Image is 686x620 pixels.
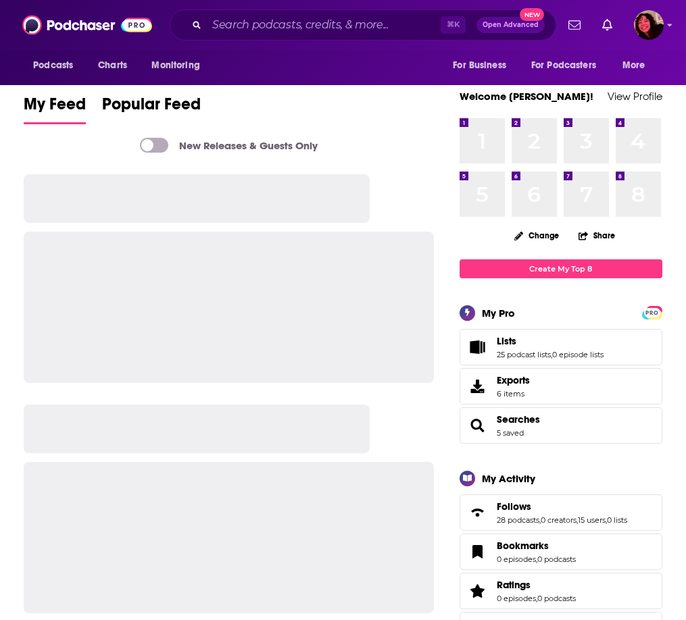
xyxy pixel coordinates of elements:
[460,259,662,278] a: Create My Top 8
[464,582,491,600] a: Ratings
[497,579,576,591] a: Ratings
[460,407,662,444] span: Searches
[102,94,201,124] a: Popular Feed
[522,53,616,78] button: open menu
[536,554,537,564] span: ,
[460,368,662,405] a: Exports
[539,515,541,525] span: ,
[497,540,549,552] span: Bookmarks
[497,500,627,513] a: Follows
[482,307,515,319] div: My Pro
[497,335,516,347] span: Lists
[634,10,664,40] img: User Profile
[578,515,606,525] a: 15 users
[441,16,466,34] span: ⌘ K
[22,12,152,38] img: Podchaser - Follow, Share and Rate Podcasts
[497,350,551,359] a: 25 podcast lists
[497,389,530,398] span: 6 items
[151,56,199,75] span: Monitoring
[98,56,127,75] span: Charts
[608,90,662,103] a: View Profile
[552,350,604,359] a: 0 episode lists
[520,8,544,21] span: New
[460,494,662,531] span: Follows
[443,53,523,78] button: open menu
[536,594,537,603] span: ,
[482,472,535,485] div: My Activity
[634,10,664,40] button: Show profile menu
[537,594,576,603] a: 0 podcasts
[613,53,662,78] button: open menu
[497,515,539,525] a: 28 podcasts
[464,416,491,435] a: Searches
[541,515,577,525] a: 0 creators
[33,56,73,75] span: Podcasts
[644,307,660,317] a: PRO
[537,554,576,564] a: 0 podcasts
[622,56,645,75] span: More
[607,515,627,525] a: 0 lists
[460,573,662,609] span: Ratings
[142,53,217,78] button: open menu
[606,515,607,525] span: ,
[497,374,530,386] span: Exports
[207,14,441,36] input: Search podcasts, credits, & more...
[140,138,318,153] a: New Releases & Guests Only
[578,222,616,249] button: Share
[531,56,596,75] span: For Podcasters
[24,94,86,122] span: My Feed
[577,515,578,525] span: ,
[102,94,201,122] span: Popular Feed
[476,17,545,33] button: Open AdvancedNew
[597,14,618,36] a: Show notifications dropdown
[497,554,536,564] a: 0 episodes
[506,227,567,244] button: Change
[497,413,540,425] a: Searches
[453,56,506,75] span: For Business
[551,350,552,359] span: ,
[464,377,491,396] span: Exports
[497,579,531,591] span: Ratings
[497,540,576,552] a: Bookmarks
[497,500,531,513] span: Follows
[464,338,491,357] a: Lists
[170,9,556,41] div: Search podcasts, credits, & more...
[497,594,536,603] a: 0 episodes
[634,10,664,40] span: Logged in as Kathryn-Musilek
[464,542,491,561] a: Bookmarks
[563,14,586,36] a: Show notifications dropdown
[483,22,539,28] span: Open Advanced
[24,53,91,78] button: open menu
[460,534,662,570] span: Bookmarks
[464,503,491,522] a: Follows
[497,335,604,347] a: Lists
[644,308,660,318] span: PRO
[24,94,86,124] a: My Feed
[497,428,524,438] a: 5 saved
[460,90,593,103] a: Welcome [PERSON_NAME]!
[460,329,662,365] span: Lists
[89,53,135,78] a: Charts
